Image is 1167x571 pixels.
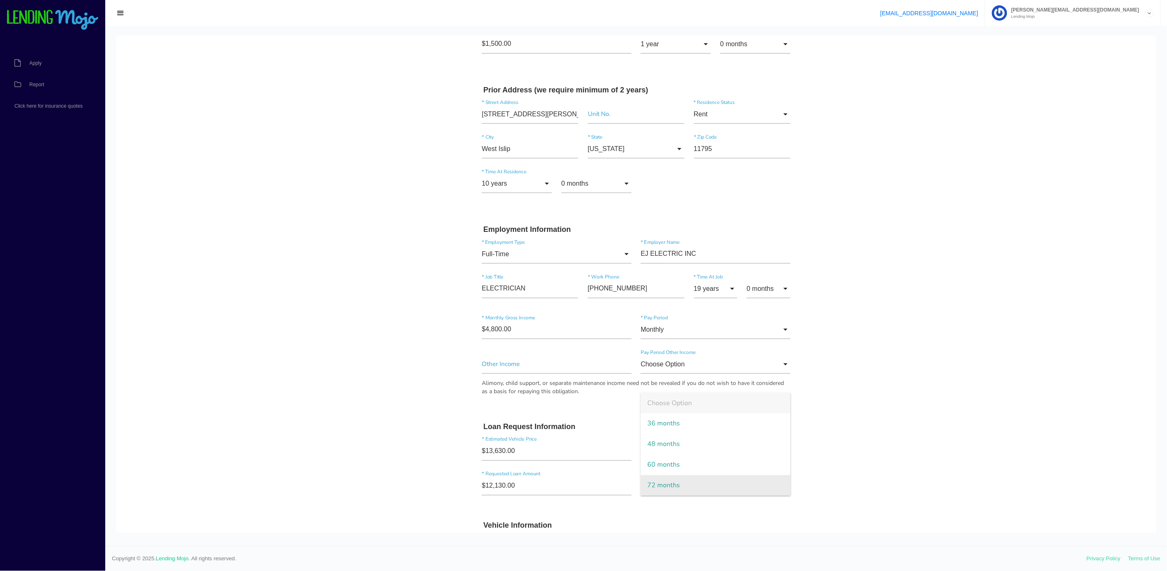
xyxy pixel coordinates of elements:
span: Apply [29,61,42,66]
a: [EMAIL_ADDRESS][DOMAIN_NAME] [881,10,978,17]
h3: Vehicle Information [367,486,672,495]
small: Lending Mojo [1007,14,1139,19]
h3: Employment Information [367,189,672,198]
div: Alimony, child support, or separate maintenance income need not be revealed if you do not wish to... [365,343,674,360]
span: Choose Option [524,357,674,378]
a: Privacy Policy [1087,555,1121,562]
span: [PERSON_NAME][EMAIL_ADDRESS][DOMAIN_NAME] [1007,7,1139,12]
h3: Prior Address (we require minimum of 2 years) [367,50,672,59]
span: Copyright © 2025. . All rights reserved. [112,554,1087,563]
img: logo-small.png [6,10,99,31]
h3: Loan Request Information [367,387,672,396]
span: 36 months [524,378,674,398]
span: Click here for insurance quotes [14,104,83,109]
a: Lending Mojo [156,555,189,562]
a: Terms of Use [1128,555,1160,562]
span: Report [29,82,44,87]
span: 60 months [524,419,674,439]
span: 48 months [524,398,674,419]
span: 72 months [524,439,674,460]
img: Profile image [992,5,1007,21]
